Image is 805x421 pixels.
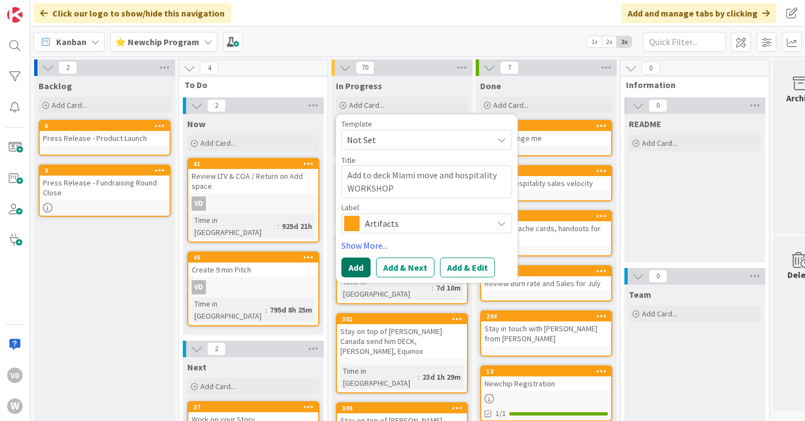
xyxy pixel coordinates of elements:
div: 7d 10m [433,282,464,294]
div: Stay on top of [PERSON_NAME] Canada send him DECK, [PERSON_NAME], Equinox [337,324,467,358]
div: 294 [486,313,611,320]
span: : [432,282,433,294]
div: 309 [342,404,467,412]
span: Add Card... [200,381,236,391]
span: Now [187,118,205,129]
span: To Do [184,79,314,90]
b: ⭐ Newchip Program [115,36,199,47]
div: 297Staples, Cache cards, handouts for demos [481,211,611,245]
div: 45Create 9 min Pitch [188,253,318,277]
div: 311 [481,166,611,176]
div: Review Burn rate and Sales for July [481,276,611,291]
span: 2 [207,342,226,356]
div: 925d 21h [279,220,315,232]
div: 13 [481,367,611,376]
span: In Progress [336,80,382,91]
div: VD [7,368,23,383]
div: 41Review LTV & COA / Return on Add space [188,159,318,193]
div: 41 [193,160,318,168]
a: 294Stay in touch with [PERSON_NAME] from [PERSON_NAME] [480,310,612,357]
span: Backlog [39,80,72,91]
div: 6 [40,121,170,131]
div: Time in [GEOGRAPHIC_DATA] [192,214,278,238]
div: 41 [188,159,318,169]
a: 311Update Hospitality sales velocity [480,165,612,201]
a: 302Stay on top of [PERSON_NAME] Canada send him DECK, [PERSON_NAME], EquinoxTime in [GEOGRAPHIC_D... [336,313,468,393]
span: 0 [649,270,667,283]
a: 6Press Release - Product Launch [39,120,171,156]
div: 308 [486,267,611,275]
div: 311Update Hospitality sales velocity [481,166,611,190]
span: Team [629,289,651,300]
div: W [7,398,23,414]
span: Not Set [347,133,485,147]
a: 297Staples, Cache cards, handouts for demos [480,210,612,256]
div: 37 [188,402,318,412]
span: Done [480,80,501,91]
div: 3 [40,166,170,176]
div: 294Stay in touch with [PERSON_NAME] from [PERSON_NAME] [481,311,611,346]
span: Add Card... [52,100,87,110]
div: Update Hospitality sales velocity [481,176,611,190]
span: : [278,220,279,232]
div: Staples, Cache cards, handouts for demos [481,221,611,245]
a: 41Review LTV & COA / Return on Add spaceVDTime in [GEOGRAPHIC_DATA]:925d 21h [187,158,319,243]
span: Artifacts [365,216,487,231]
textarea: Add to deck Miami move and hospitality WORKSHOP [341,165,512,198]
a: 3Press Release - Fundraising Round Close [39,165,171,217]
div: VD [188,196,318,211]
div: 37 [193,403,318,411]
button: Add & Next [376,258,434,277]
div: 302 [337,314,467,324]
span: 1/1 [496,408,506,419]
div: 45 [188,253,318,263]
span: Add Card... [493,100,529,110]
div: 3Press Release - Fundraising Round Close [40,166,170,200]
div: 23d 1h 29m [420,371,464,383]
span: 4 [200,62,219,75]
div: 308 [481,266,611,276]
span: 7 [500,61,519,74]
div: 13 [486,368,611,375]
label: Title [341,155,356,165]
div: 45 [193,254,318,261]
div: 298Update range me [481,121,611,145]
a: Show More... [341,239,512,252]
button: Add & Edit [440,258,495,277]
span: Add Card... [200,138,236,148]
div: 294 [481,311,611,321]
div: 3 [45,167,170,174]
div: 311 [486,167,611,175]
input: Quick Filter... [643,32,726,52]
div: 297 [481,211,611,221]
span: 2 [207,99,226,112]
div: Stay in touch with [PERSON_NAME] from [PERSON_NAME] [481,321,611,346]
div: Press Release - Fundraising Round Close [40,176,170,200]
span: 70 [356,61,374,74]
span: Kanban [56,35,86,48]
span: Add Card... [349,100,384,110]
span: Information [626,79,755,90]
span: Label [341,204,359,211]
div: 309 [337,403,467,413]
div: Newchip Registration [481,376,611,391]
span: 3x [617,36,632,47]
div: Click our logo to show/hide this navigation [34,3,231,23]
span: Next [187,362,206,373]
span: Add Card... [642,138,677,148]
span: : [265,304,267,316]
div: Update range me [481,131,611,145]
div: 297 [486,212,611,220]
div: 6 [45,122,170,130]
div: VD [192,196,206,211]
span: 2x [602,36,617,47]
div: Time in [GEOGRAPHIC_DATA] [192,298,265,322]
div: 13Newchip Registration [481,367,611,391]
span: Add Card... [642,309,677,319]
span: Template [341,120,372,128]
div: Add and manage tabs by clicking [621,3,776,23]
span: 0 [641,62,660,75]
div: 302 [342,315,467,323]
span: 2 [58,61,77,74]
div: Review LTV & COA / Return on Add space [188,169,318,193]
